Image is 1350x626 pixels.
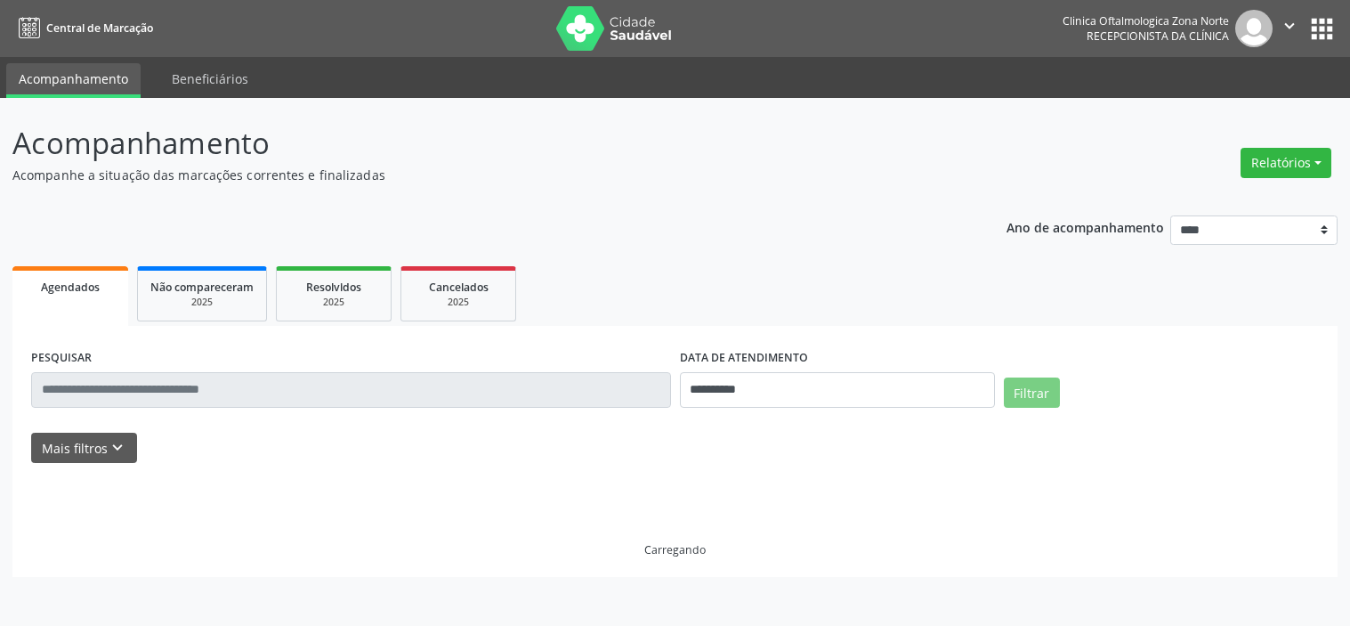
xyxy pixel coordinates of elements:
[1280,16,1299,36] i: 
[12,121,940,166] p: Acompanhamento
[6,63,141,98] a: Acompanhamento
[159,63,261,94] a: Beneficiários
[150,280,254,295] span: Não compareceram
[108,438,127,458] i: keyboard_arrow_down
[414,296,503,309] div: 2025
[680,345,808,372] label: DATA DE ATENDIMENTO
[41,280,100,295] span: Agendados
[150,296,254,309] div: 2025
[1235,10,1273,47] img: img
[31,433,137,464] button: Mais filtroskeyboard_arrow_down
[31,345,92,372] label: PESQUISAR
[306,280,361,295] span: Resolvidos
[1273,10,1306,47] button: 
[1087,28,1229,44] span: Recepcionista da clínica
[1241,148,1331,178] button: Relatórios
[1063,13,1229,28] div: Clinica Oftalmologica Zona Norte
[644,542,706,557] div: Carregando
[12,13,153,43] a: Central de Marcação
[1006,215,1164,238] p: Ano de acompanhamento
[289,296,378,309] div: 2025
[46,20,153,36] span: Central de Marcação
[1004,378,1060,408] button: Filtrar
[1306,13,1338,45] button: apps
[429,280,489,295] span: Cancelados
[12,166,940,184] p: Acompanhe a situação das marcações correntes e finalizadas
